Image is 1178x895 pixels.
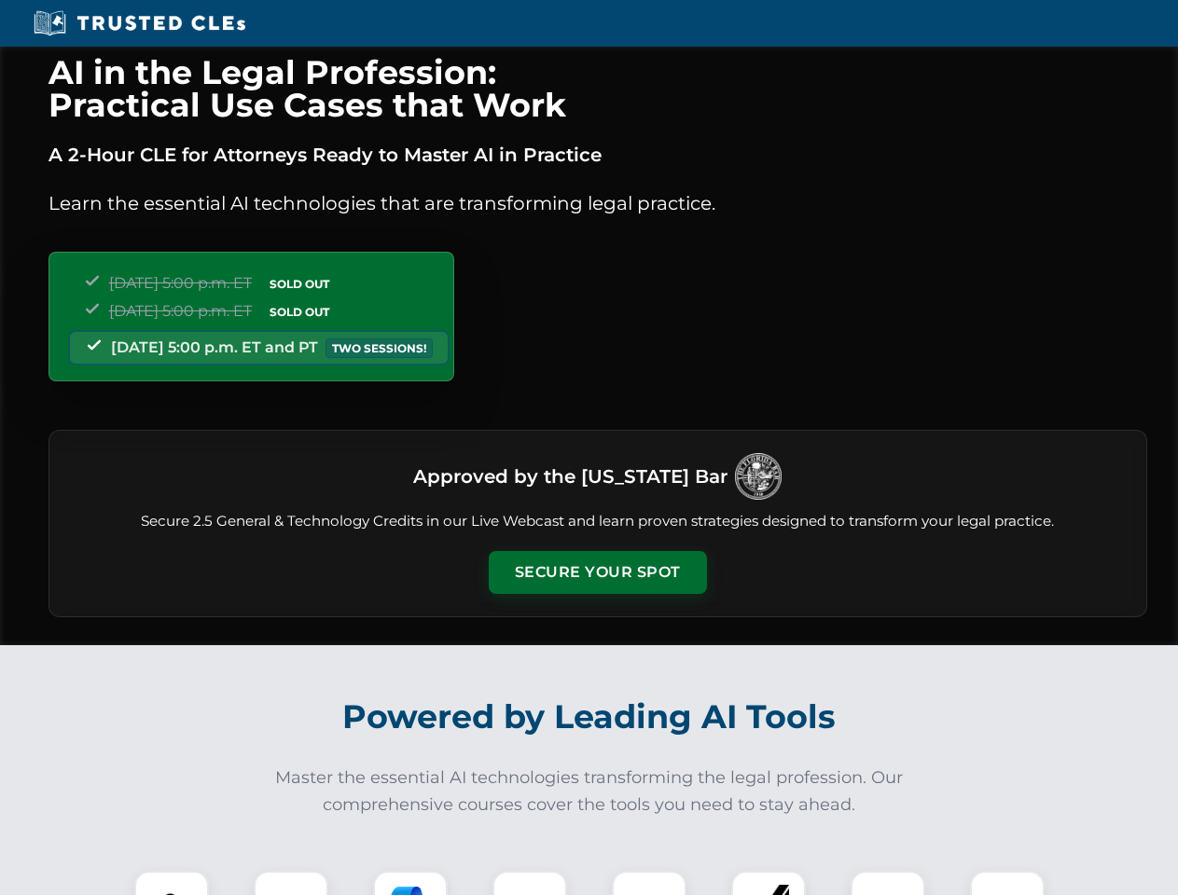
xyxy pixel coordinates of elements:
h2: Powered by Leading AI Tools [73,684,1106,750]
span: [DATE] 5:00 p.m. ET [109,274,252,292]
h1: AI in the Legal Profession: Practical Use Cases that Work [49,56,1147,121]
p: Master the essential AI technologies transforming the legal profession. Our comprehensive courses... [263,764,916,819]
p: A 2-Hour CLE for Attorneys Ready to Master AI in Practice [49,140,1147,170]
p: Secure 2.5 General & Technology Credits in our Live Webcast and learn proven strategies designed ... [72,511,1124,532]
img: Logo [735,453,782,500]
p: Learn the essential AI technologies that are transforming legal practice. [49,188,1147,218]
span: [DATE] 5:00 p.m. ET [109,302,252,320]
span: SOLD OUT [263,274,336,294]
button: Secure Your Spot [489,551,707,594]
span: SOLD OUT [263,302,336,322]
h3: Approved by the [US_STATE] Bar [413,460,728,493]
img: Trusted CLEs [28,9,251,37]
